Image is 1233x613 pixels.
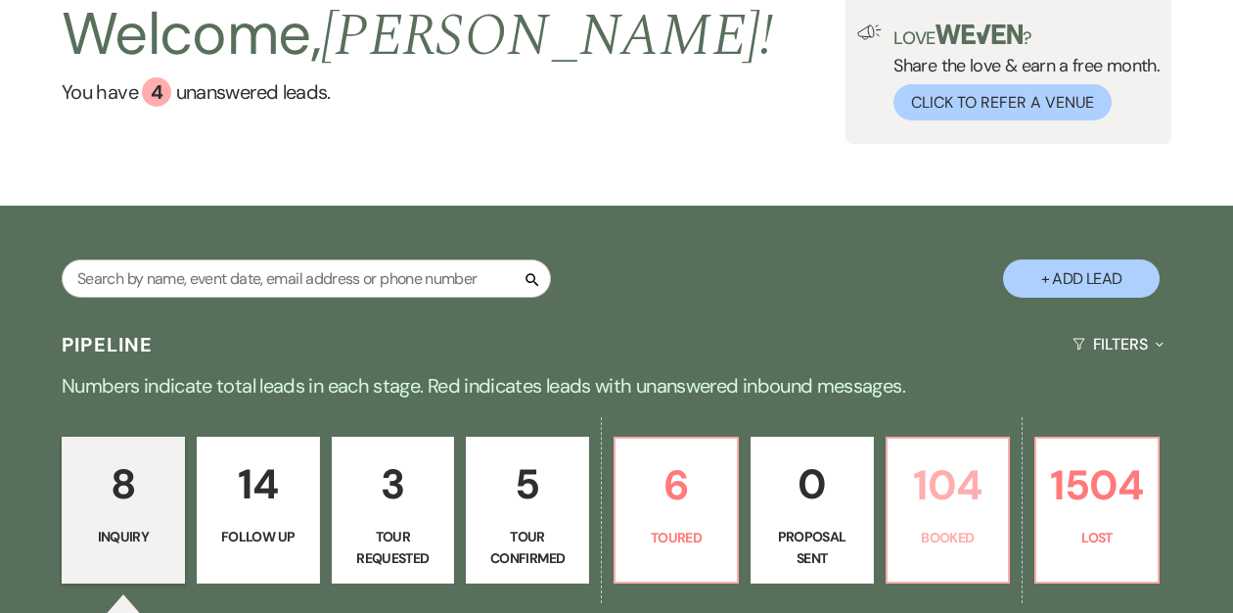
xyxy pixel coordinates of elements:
[74,526,172,547] p: Inquiry
[627,452,725,518] p: 6
[466,437,589,584] a: 5Tour Confirmed
[763,526,861,570] p: Proposal Sent
[886,437,1011,584] a: 104Booked
[893,24,1160,47] p: Love ?
[763,451,861,517] p: 0
[1048,452,1146,518] p: 1504
[479,526,576,570] p: Tour Confirmed
[1065,318,1171,370] button: Filters
[344,451,442,517] p: 3
[936,24,1023,44] img: weven-logo-green.svg
[209,451,307,517] p: 14
[1003,259,1160,298] button: + Add Lead
[751,437,874,584] a: 0Proposal Sent
[62,77,773,107] a: You have 4 unanswered leads.
[1048,527,1146,548] p: Lost
[74,451,172,517] p: 8
[1034,437,1160,584] a: 1504Lost
[899,527,997,548] p: Booked
[882,24,1160,120] div: Share the love & earn a free month.
[197,437,320,584] a: 14Follow Up
[62,259,551,298] input: Search by name, event date, email address or phone number
[614,437,739,584] a: 6Toured
[62,437,185,584] a: 8Inquiry
[857,24,882,40] img: loud-speaker-illustration.svg
[479,451,576,517] p: 5
[344,526,442,570] p: Tour Requested
[142,77,171,107] div: 4
[62,331,154,358] h3: Pipeline
[893,84,1112,120] button: Click to Refer a Venue
[332,437,455,584] a: 3Tour Requested
[209,526,307,547] p: Follow Up
[627,527,725,548] p: Toured
[899,452,997,518] p: 104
